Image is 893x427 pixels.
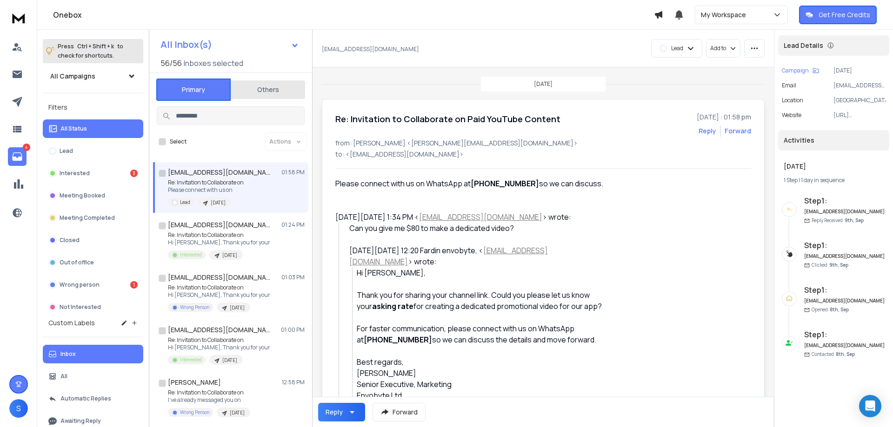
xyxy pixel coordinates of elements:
[60,303,101,311] p: Not Interested
[357,356,607,401] div: Best regards, [PERSON_NAME] Senior Executive, Marketing Envobyte Ltd.
[282,379,305,386] p: 12:58 PM
[222,357,237,364] p: [DATE]
[812,351,855,358] p: Contacted
[373,403,426,421] button: Forward
[804,284,886,296] h6: Step 1 :
[180,251,202,258] p: Interested
[130,281,138,289] div: 1
[801,176,845,184] span: 1 day in sequence
[76,41,115,52] span: Ctrl + Shift + k
[833,97,886,104] p: [GEOGRAPHIC_DATA]
[60,373,67,380] p: All
[168,291,270,299] p: Hi [PERSON_NAME], Thank you for your
[180,199,190,206] p: Lead
[357,323,607,345] div: For faster communication, please connect with us on WhatsApp at so we can discuss the details and...
[364,335,432,345] strong: [PHONE_NUMBER]
[168,231,270,239] p: Re: Invitation to Collaborate on
[168,220,270,230] h1: [EMAIL_ADDRESS][DOMAIN_NAME]
[281,169,305,176] p: 01:58 PM
[845,217,864,223] span: 9th, Sep
[43,209,143,227] button: Meeting Completed
[60,236,80,244] p: Closed
[318,403,365,421] button: Reply
[168,336,270,344] p: Re: Invitation to Collaborate on
[168,168,270,177] h1: [EMAIL_ADDRESS][DOMAIN_NAME]
[48,318,95,328] h3: Custom Labels
[168,186,244,194] p: Please connect with us on
[43,253,143,272] button: Out of office
[60,125,87,132] p: All Status
[168,179,244,186] p: Re: Invitation to Collaborate on
[168,378,221,387] h1: [PERSON_NAME]
[710,45,726,52] p: Add to
[782,82,796,89] p: Email
[50,72,95,81] h1: All Campaigns
[58,42,123,60] p: Press to check for shortcuts.
[168,273,270,282] h1: [EMAIL_ADDRESS][DOMAIN_NAME]
[804,253,886,260] h6: [EMAIL_ADDRESS][DOMAIN_NAME]
[784,41,823,50] p: Lead Details
[830,306,849,313] span: 8th, Sep
[43,367,143,386] button: All
[335,150,751,159] p: to: <[EMAIL_ADDRESS][DOMAIN_NAME]>
[168,396,250,404] p: I've already messaged you on
[180,409,209,416] p: Wrong Person
[180,356,202,363] p: Interested
[782,67,809,74] p: Campaign
[326,407,343,417] div: Reply
[725,126,751,136] div: Forward
[60,192,105,199] p: Meeting Booked
[804,329,886,340] h6: Step 1 :
[349,223,607,234] div: Can you give me $80 to make a dedicated video?
[778,130,889,151] div: Activities
[160,40,212,49] h1: All Inbox(s)
[671,45,683,52] p: Lead
[43,119,143,138] button: All Status
[804,240,886,251] h6: Step 1 :
[43,186,143,205] button: Meeting Booked
[812,262,848,269] p: Clicked
[168,284,270,291] p: Re: Invitation to Collaborate on
[281,274,305,281] p: 01:03 PM
[60,214,115,222] p: Meeting Completed
[471,178,539,189] strong: [PHONE_NUMBER]
[699,126,716,136] button: Reply
[804,195,886,206] h6: Step 1 :
[170,138,187,145] label: Select
[43,101,143,114] h3: Filters
[60,395,111,402] p: Automatic Replies
[43,298,143,316] button: Not Interested
[829,262,848,268] span: 9th, Sep
[534,80,553,88] p: [DATE]
[539,178,603,189] span: so we can discuss.
[782,67,819,74] button: Campaign
[804,297,886,304] h6: [EMAIL_ADDRESS][DOMAIN_NAME]
[335,178,471,189] span: Please connect with us on WhatsApp at
[812,217,864,224] p: Reply Received
[322,46,419,53] p: [EMAIL_ADDRESS][DOMAIN_NAME]
[419,212,542,222] a: [EMAIL_ADDRESS][DOMAIN_NAME]
[43,389,143,408] button: Automatic Replies
[9,399,28,418] button: S
[60,170,90,177] p: Interested
[153,35,307,54] button: All Inbox(s)
[60,350,76,358] p: Inbox
[357,289,607,312] div: Thank you for sharing your channel link. Could you please let us know your for creating a dedicat...
[43,345,143,363] button: Inbox
[160,58,182,69] span: 56 / 56
[836,351,855,357] span: 8th, Sep
[60,259,94,266] p: Out of office
[357,267,607,278] div: Hi [PERSON_NAME],
[784,177,884,184] div: |
[53,9,654,20] h1: Onebox
[168,239,270,246] p: Hi [PERSON_NAME], Thank you for your
[9,9,28,26] img: logo
[804,342,886,349] h6: [EMAIL_ADDRESS][DOMAIN_NAME]
[230,304,245,311] p: [DATE]
[349,245,607,267] div: [DATE][DATE] 12:20 Fardin envobyte, < > wrote:
[168,325,270,335] h1: [EMAIL_ADDRESS][DOMAIN_NAME]
[799,6,877,24] button: Get Free Credits
[833,67,886,74] p: [DATE]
